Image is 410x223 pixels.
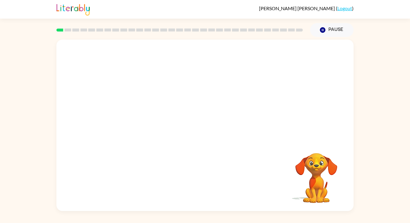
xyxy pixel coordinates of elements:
img: Literably [56,2,90,16]
a: Logout [337,5,352,11]
video: Your browser must support playing .mp4 files to use Literably. Please try using another browser. [286,144,346,204]
span: [PERSON_NAME] [PERSON_NAME] [259,5,336,11]
button: Pause [310,23,354,37]
div: ( ) [259,5,354,11]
